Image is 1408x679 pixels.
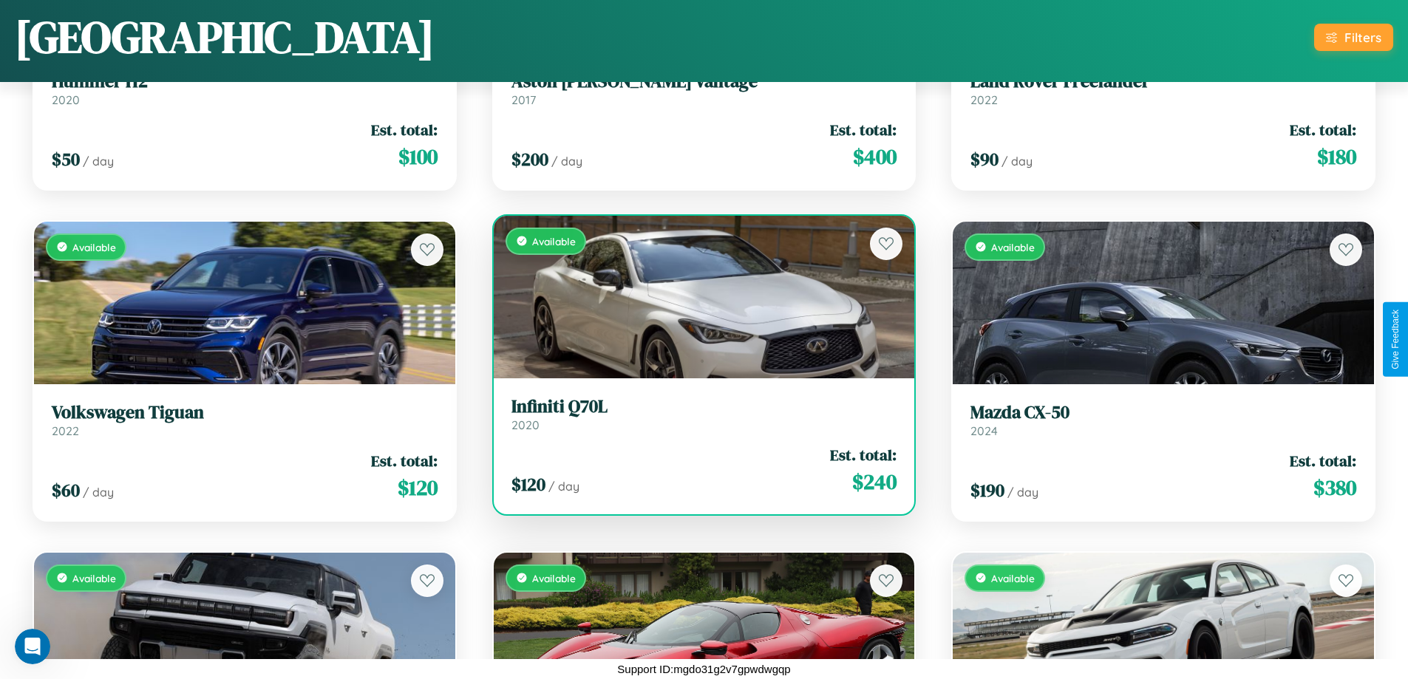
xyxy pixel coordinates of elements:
[1007,485,1038,499] span: / day
[83,154,114,168] span: / day
[991,241,1035,253] span: Available
[1314,24,1393,51] button: Filters
[548,479,579,494] span: / day
[52,71,438,107] a: Hummer H22020
[532,235,576,248] span: Available
[52,92,80,107] span: 2020
[970,402,1356,438] a: Mazda CX-502024
[52,402,438,438] a: Volkswagen Tiguan2022
[1290,119,1356,140] span: Est. total:
[970,92,998,107] span: 2022
[511,396,897,432] a: Infiniti Q70L2020
[970,71,1356,92] h3: Land Rover Freelander
[511,396,897,417] h3: Infiniti Q70L
[1001,154,1033,168] span: / day
[970,402,1356,423] h3: Mazda CX-50
[1317,142,1356,171] span: $ 180
[970,71,1356,107] a: Land Rover Freelander2022
[1344,30,1381,45] div: Filters
[72,572,116,584] span: Available
[52,402,438,423] h3: Volkswagen Tiguan
[830,444,897,465] span: Est. total:
[398,473,438,502] span: $ 120
[830,119,897,140] span: Est. total:
[532,572,576,584] span: Available
[991,572,1035,584] span: Available
[52,478,80,502] span: $ 60
[511,147,548,171] span: $ 200
[617,659,790,679] p: Support ID: mgdo31g2v7gpwdwgqp
[970,478,1004,502] span: $ 190
[83,485,114,499] span: / day
[371,450,438,471] span: Est. total:
[1290,450,1356,471] span: Est. total:
[551,154,582,168] span: / day
[1313,473,1356,502] span: $ 380
[371,119,438,140] span: Est. total:
[853,142,897,171] span: $ 400
[852,467,897,497] span: $ 240
[511,417,540,432] span: 2020
[52,147,80,171] span: $ 50
[511,472,545,497] span: $ 120
[52,423,79,438] span: 2022
[511,92,536,107] span: 2017
[511,71,897,107] a: Aston [PERSON_NAME] Vantage2017
[970,147,999,171] span: $ 90
[52,71,438,92] h3: Hummer H2
[1390,310,1401,369] div: Give Feedback
[72,241,116,253] span: Available
[15,629,50,664] iframe: Intercom live chat
[15,7,435,67] h1: [GEOGRAPHIC_DATA]
[511,71,897,92] h3: Aston [PERSON_NAME] Vantage
[398,142,438,171] span: $ 100
[970,423,998,438] span: 2024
